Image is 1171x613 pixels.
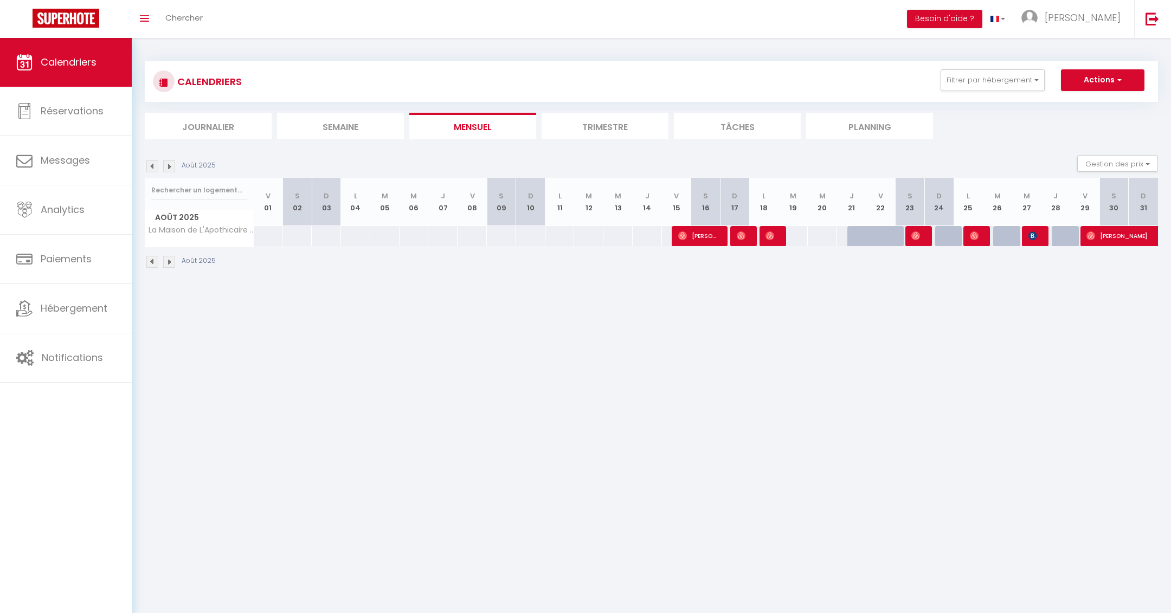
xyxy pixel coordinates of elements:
abbr: V [266,191,271,201]
span: Notifications [42,351,103,364]
abbr: M [585,191,592,201]
abbr: S [499,191,504,201]
abbr: J [441,191,445,201]
li: Tâches [674,113,801,139]
button: Actions [1061,69,1144,91]
th: 12 [574,178,603,226]
th: 26 [983,178,1012,226]
span: [PERSON_NAME] [1045,11,1121,24]
th: 18 [749,178,778,226]
p: Août 2025 [182,160,216,171]
abbr: M [410,191,417,201]
abbr: S [295,191,300,201]
button: Gestion des prix [1077,156,1158,172]
abbr: J [850,191,854,201]
th: 22 [866,178,896,226]
abbr: D [1141,191,1146,201]
abbr: M [615,191,621,201]
th: 09 [487,178,516,226]
abbr: V [1083,191,1088,201]
th: 13 [603,178,633,226]
abbr: M [790,191,796,201]
th: 21 [837,178,866,226]
th: 28 [1041,178,1070,226]
span: Chercher [165,12,203,23]
span: Réservations [41,104,104,118]
img: logout [1146,12,1159,25]
abbr: D [732,191,737,201]
abbr: L [967,191,970,201]
th: 31 [1129,178,1158,226]
img: Super Booking [33,9,99,28]
abbr: M [1024,191,1030,201]
th: 25 [954,178,983,226]
abbr: M [994,191,1001,201]
th: 23 [895,178,924,226]
span: [PERSON_NAME] [737,225,747,246]
th: 29 [1070,178,1099,226]
th: 08 [458,178,487,226]
span: [PERSON_NAME] [678,225,717,246]
abbr: J [645,191,649,201]
abbr: S [703,191,708,201]
th: 01 [254,178,283,226]
abbr: V [674,191,679,201]
li: Trimestre [542,113,668,139]
th: 05 [370,178,400,226]
h3: CALENDRIERS [175,69,242,94]
th: 24 [924,178,954,226]
p: Août 2025 [182,256,216,266]
th: 02 [282,178,312,226]
abbr: J [1053,191,1058,201]
li: Journalier [145,113,272,139]
span: [PERSON_NAME] [970,225,980,246]
th: 27 [1012,178,1041,226]
span: Hébergement [41,301,107,315]
th: 16 [691,178,720,226]
span: [PERSON_NAME] [765,225,775,246]
abbr: M [382,191,388,201]
button: Besoin d'aide ? [907,10,982,28]
th: 10 [516,178,545,226]
th: 17 [720,178,750,226]
span: Analytics [41,203,85,216]
abbr: D [324,191,329,201]
th: 19 [778,178,808,226]
abbr: V [470,191,475,201]
li: Planning [806,113,933,139]
th: 15 [662,178,691,226]
abbr: M [819,191,826,201]
span: La Maison de L'Apothicaire - Balnéo 4 étoiles [147,226,255,234]
span: Août 2025 [145,210,253,225]
img: ... [1021,10,1038,26]
span: Messages [41,153,90,167]
button: Filtrer par hébergement [941,69,1045,91]
th: 11 [545,178,575,226]
th: 04 [341,178,370,226]
li: Mensuel [409,113,536,139]
span: Calendriers [41,55,96,69]
input: Rechercher un logement... [151,180,247,200]
th: 30 [1099,178,1129,226]
abbr: S [1111,191,1116,201]
span: [PERSON_NAME] [1086,225,1161,246]
th: 20 [808,178,837,226]
th: 06 [400,178,429,226]
span: [PERSON_NAME] [1028,225,1038,246]
th: 03 [312,178,341,226]
abbr: V [878,191,883,201]
abbr: L [762,191,765,201]
th: 14 [633,178,662,226]
abbr: L [558,191,562,201]
abbr: S [908,191,912,201]
span: Paiements [41,252,92,266]
abbr: D [528,191,533,201]
abbr: L [354,191,357,201]
button: Ouvrir le widget de chat LiveChat [9,4,41,37]
li: Semaine [277,113,404,139]
span: [PERSON_NAME] [911,225,921,246]
abbr: D [936,191,942,201]
th: 07 [428,178,458,226]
